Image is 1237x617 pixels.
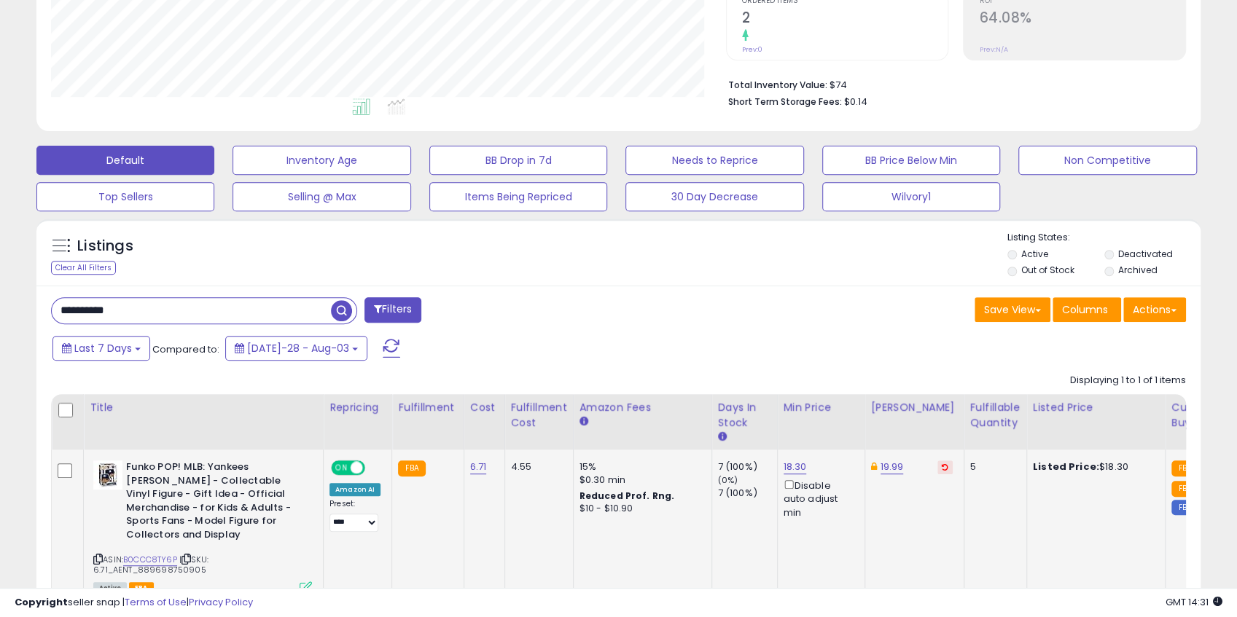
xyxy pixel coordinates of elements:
div: [PERSON_NAME] [871,400,958,415]
small: FBA [398,460,425,476]
button: Last 7 Days [52,336,150,361]
b: Total Inventory Value: [728,79,827,91]
div: Cost [470,400,499,415]
div: 7 (100%) [718,460,777,473]
button: BB Price Below Min [822,146,1000,175]
button: 30 Day Decrease [625,182,803,211]
small: Prev: 0 [742,45,762,54]
span: Compared to: [152,342,219,356]
label: Archived [1118,264,1158,276]
div: Amazon Fees [580,400,706,415]
div: 15% [580,460,701,473]
h2: 2 [742,9,948,29]
span: [DATE]-28 - Aug-03 [247,341,349,355]
li: $74 [728,75,1175,93]
h5: Listings [77,236,133,256]
div: $0.30 min [580,473,701,487]
small: (0%) [718,474,738,486]
p: Listing States: [1007,231,1201,245]
div: Disable auto adjust min [784,477,854,519]
b: Funko POP! MLB: Yankees [PERSON_NAME] - Collectable Vinyl Figure - Gift Idea - Official Merchandi... [126,460,303,545]
button: Wilvory1 [822,182,1000,211]
button: Save View [975,297,1050,322]
h2: 64.08% [979,9,1185,29]
div: Preset: [329,499,381,532]
small: Days In Stock. [718,431,727,444]
button: Selling @ Max [233,182,410,211]
div: Listed Price [1033,400,1159,415]
button: Default [36,146,214,175]
div: Clear All Filters [51,261,116,275]
div: Displaying 1 to 1 of 1 items [1070,374,1186,388]
span: Columns [1062,302,1108,317]
span: 2025-08-11 14:31 GMT [1166,595,1222,609]
small: FBA [1171,481,1198,497]
span: $0.14 [844,95,867,109]
label: Deactivated [1118,248,1173,260]
label: Out of Stock [1021,264,1074,276]
img: 41oYdSPBmxL._SL40_.jpg [93,460,122,490]
span: OFF [363,462,386,474]
a: 19.99 [881,460,904,474]
div: 4.55 [511,460,562,473]
div: Amazon AI [329,483,381,496]
button: Columns [1053,297,1121,322]
button: Actions [1123,297,1186,322]
button: Non Competitive [1018,146,1196,175]
button: Filters [364,297,421,323]
button: [DATE]-28 - Aug-03 [225,336,367,361]
button: Items Being Repriced [429,182,607,211]
div: $10 - $10.90 [580,503,701,515]
small: Amazon Fees. [580,415,588,428]
div: 7 (100%) [718,487,777,500]
span: ON [332,462,351,474]
label: Active [1021,248,1048,260]
b: Short Term Storage Fees: [728,95,842,108]
div: 5 [970,460,1015,473]
div: Fulfillment [398,400,457,415]
small: Prev: N/A [979,45,1007,54]
a: Terms of Use [125,595,187,609]
div: Fulfillment Cost [511,400,567,431]
small: FBM [1171,500,1200,515]
div: Min Price [784,400,859,415]
span: Last 7 Days [74,341,132,355]
div: Days In Stock [718,400,771,431]
button: Inventory Age [233,146,410,175]
span: | SKU: 6.71_AENT_889698750905 [93,554,208,575]
div: Fulfillable Quantity [970,400,1021,431]
a: B0CCC8TY6P [123,554,177,566]
div: $18.30 [1033,460,1154,473]
strong: Copyright [15,595,68,609]
b: Listed Price: [1033,460,1099,473]
a: Privacy Policy [189,595,253,609]
small: FBA [1171,460,1198,476]
div: seller snap | | [15,596,253,610]
button: Top Sellers [36,182,214,211]
a: 6.71 [470,460,487,474]
button: Needs to Reprice [625,146,803,175]
a: 18.30 [784,460,807,474]
button: BB Drop in 7d [429,146,607,175]
div: Title [90,400,317,415]
div: Repricing [329,400,386,415]
b: Reduced Prof. Rng. [580,490,675,502]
